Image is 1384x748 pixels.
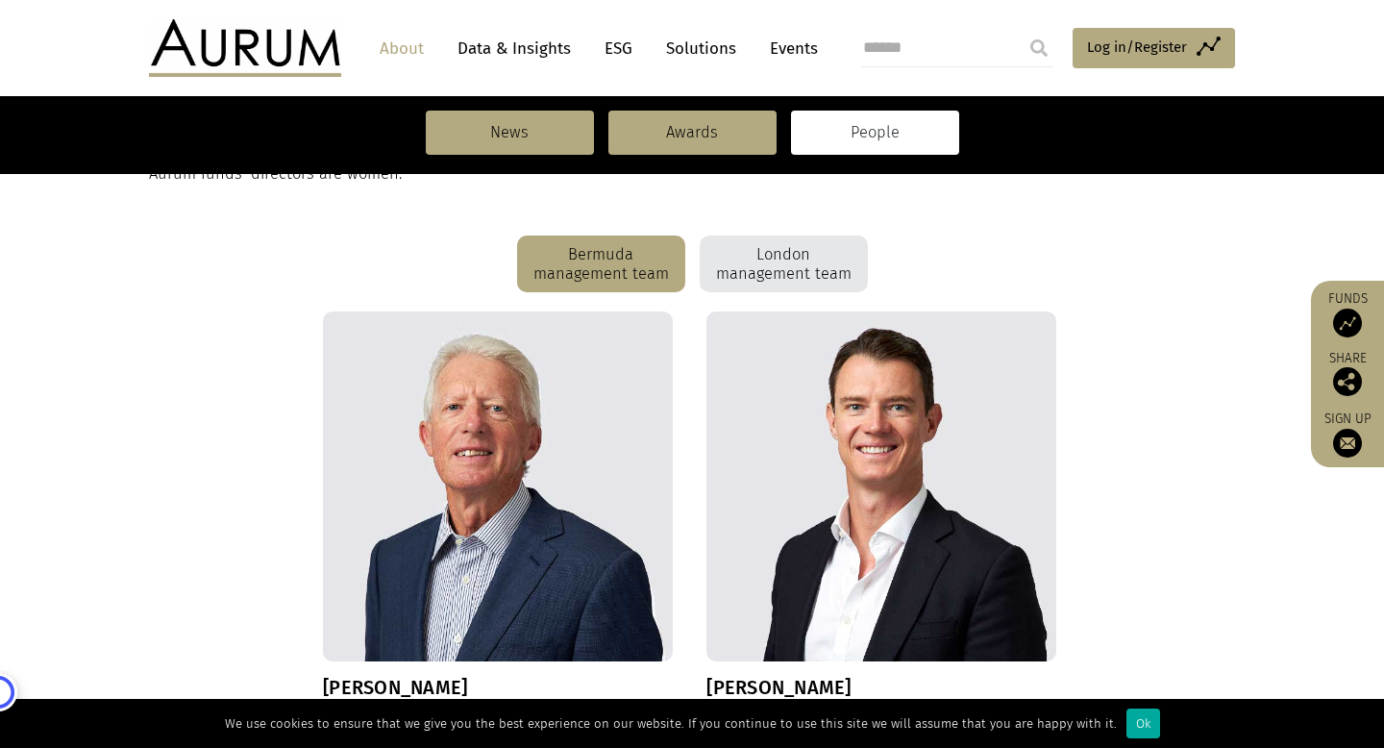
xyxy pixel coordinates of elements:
div: Ok [1126,709,1160,738]
div: London management team [700,236,868,293]
a: Log in/Register [1073,28,1235,68]
a: Data & Insights [448,31,581,66]
img: Sign up to our newsletter [1333,429,1362,458]
span: Log in/Register [1087,36,1187,59]
a: Awards [608,111,777,155]
div: Bermuda management team [517,236,685,293]
a: Solutions [656,31,746,66]
a: About [370,31,433,66]
a: People [791,111,959,155]
h3: [PERSON_NAME] [706,676,1056,699]
img: Aurum [149,19,341,77]
div: Share [1321,352,1374,396]
img: Share this post [1333,367,1362,396]
h3: [PERSON_NAME] [323,676,673,699]
a: Funds [1321,290,1374,337]
a: Events [760,31,818,66]
a: Sign up [1321,411,1374,458]
input: Submit [1020,29,1058,67]
a: News [426,111,594,155]
a: ESG [595,31,642,66]
img: Access Funds [1333,309,1362,337]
